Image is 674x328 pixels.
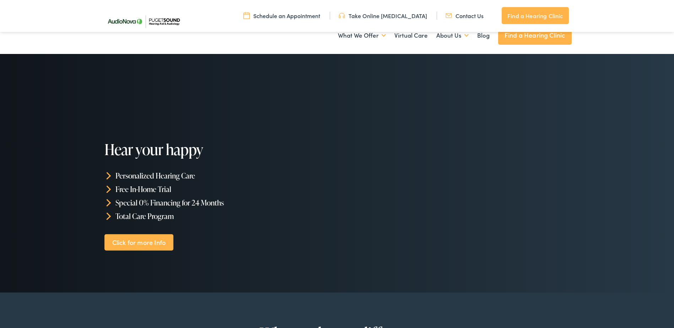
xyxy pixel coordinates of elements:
a: Find a Hearing Clinic [502,7,568,24]
a: About Us [436,22,469,49]
a: Blog [477,22,490,49]
a: Click for more Info [104,234,173,251]
li: Total Care Program [104,209,340,223]
li: Free In-Home Trial [104,182,340,196]
a: Schedule an Appointment [243,12,320,20]
li: Special 0% Financing for 24 Months [104,196,340,209]
img: utility icon [243,12,250,20]
a: Virtual Care [394,22,428,49]
img: utility icon [446,12,452,20]
li: Personalized Hearing Care [104,169,340,182]
a: Contact Us [446,12,484,20]
a: Find a Hearing Clinic [498,26,572,45]
a: Take Online [MEDICAL_DATA] [339,12,427,20]
img: utility icon [339,12,345,20]
a: What We Offer [338,22,386,49]
h1: Hear your happy [104,141,320,158]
